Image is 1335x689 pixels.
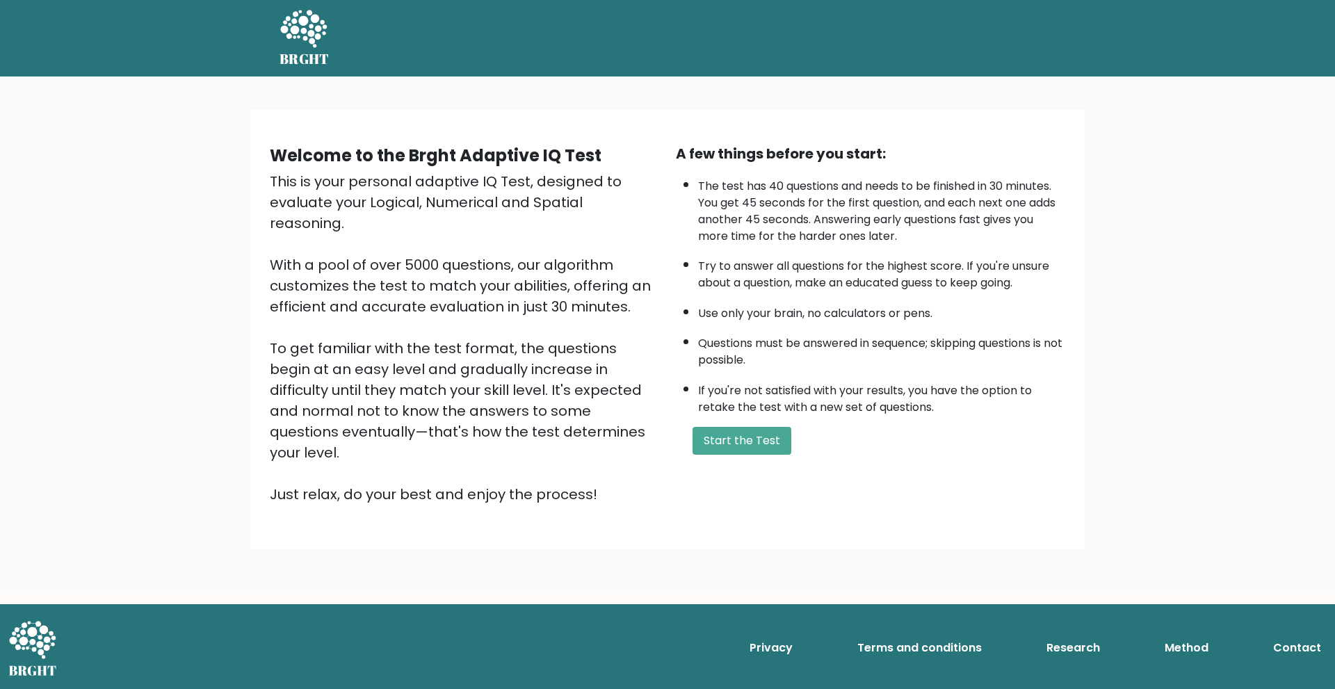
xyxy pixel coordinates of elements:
[698,298,1065,322] li: Use only your brain, no calculators or pens.
[698,375,1065,416] li: If you're not satisfied with your results, you have the option to retake the test with a new set ...
[852,634,987,662] a: Terms and conditions
[744,634,798,662] a: Privacy
[280,51,330,67] h5: BRGHT
[270,144,601,167] b: Welcome to the Brght Adaptive IQ Test
[698,328,1065,368] li: Questions must be answered in sequence; skipping questions is not possible.
[698,251,1065,291] li: Try to answer all questions for the highest score. If you're unsure about a question, make an edu...
[1159,634,1214,662] a: Method
[698,171,1065,245] li: The test has 40 questions and needs to be finished in 30 minutes. You get 45 seconds for the firs...
[270,171,659,505] div: This is your personal adaptive IQ Test, designed to evaluate your Logical, Numerical and Spatial ...
[280,6,330,71] a: BRGHT
[693,427,791,455] button: Start the Test
[676,143,1065,164] div: A few things before you start:
[1041,634,1106,662] a: Research
[1268,634,1327,662] a: Contact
